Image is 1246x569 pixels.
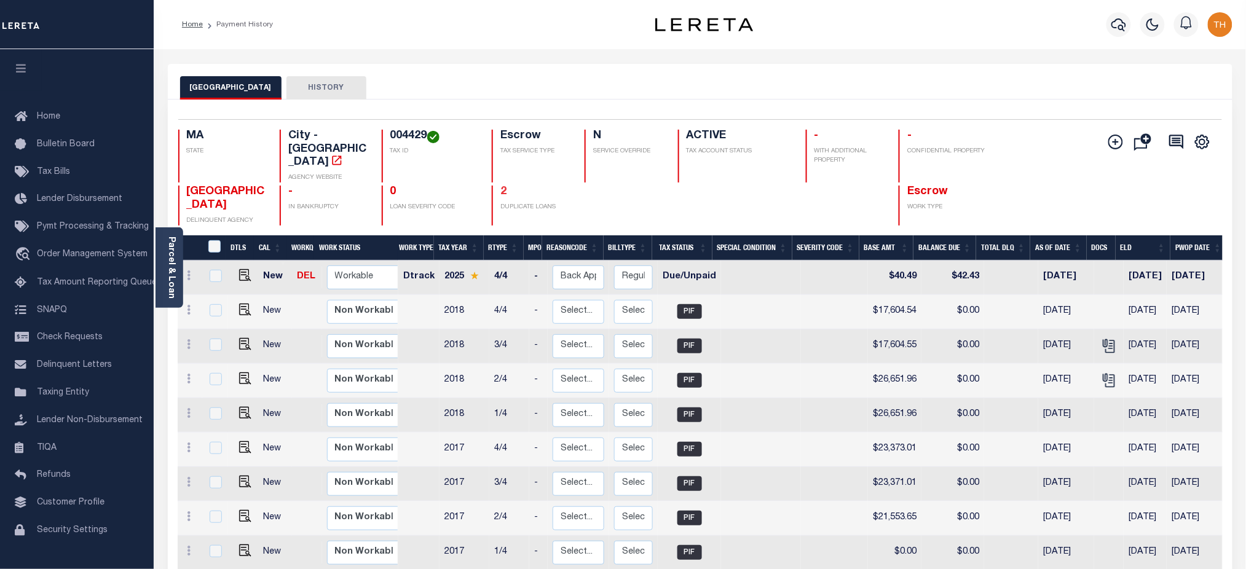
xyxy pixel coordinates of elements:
[489,364,529,398] td: 2/4
[258,261,292,295] td: New
[258,398,292,433] td: New
[1038,467,1094,501] td: [DATE]
[489,467,529,501] td: 3/4
[1167,467,1222,501] td: [DATE]
[1124,501,1167,536] td: [DATE]
[677,476,702,491] span: PIF
[1030,235,1087,261] th: As of Date: activate to sort column ascending
[1116,235,1170,261] th: ELD: activate to sort column ascending
[529,501,548,536] td: -
[1124,329,1167,364] td: [DATE]
[1124,261,1167,295] td: [DATE]
[529,261,548,295] td: -
[37,195,122,203] span: Lender Disbursement
[907,186,948,197] span: Escrow
[288,130,367,170] h4: City - [GEOGRAPHIC_DATA]
[440,467,489,501] td: 2017
[868,433,921,467] td: $23,373.01
[484,235,524,261] th: RType: activate to sort column ascending
[500,186,507,197] a: 2
[859,235,914,261] th: Base Amt: activate to sort column ascending
[921,398,984,433] td: $0.00
[37,443,57,452] span: TIQA
[258,364,292,398] td: New
[907,130,912,141] span: -
[1038,295,1094,329] td: [DATE]
[921,467,984,501] td: $0.00
[1167,295,1222,329] td: [DATE]
[37,168,70,176] span: Tax Bills
[814,130,819,141] span: -
[390,203,478,212] p: LOAN SEVERITY CODE
[1167,329,1222,364] td: [DATE]
[489,398,529,433] td: 1/4
[37,361,112,369] span: Delinquent Letters
[440,295,489,329] td: 2018
[687,130,791,143] h4: ACTIVE
[1170,235,1227,261] th: PWOP Date: activate to sort column ascending
[1038,261,1094,295] td: [DATE]
[187,216,266,226] p: DELINQUENT AGENCY
[187,186,265,211] span: [GEOGRAPHIC_DATA]
[288,203,367,212] p: IN BANKRUPTCY
[203,19,273,30] li: Payment History
[868,364,921,398] td: $26,651.96
[976,235,1030,261] th: Total DLQ: activate to sort column ascending
[37,250,148,259] span: Order Management System
[868,467,921,501] td: $23,371.01
[593,130,663,143] h4: N
[1167,398,1222,433] td: [DATE]
[524,235,542,261] th: MPO
[187,130,266,143] h4: MA
[500,147,570,156] p: TAX SERVICE TYPE
[1124,398,1167,433] td: [DATE]
[792,235,859,261] th: Severity Code: activate to sort column ascending
[1124,295,1167,329] td: [DATE]
[440,398,489,433] td: 2018
[440,433,489,467] td: 2017
[288,186,293,197] span: -
[921,329,984,364] td: $0.00
[37,526,108,535] span: Security Settings
[395,235,434,261] th: Work Type
[201,235,226,261] th: &nbsp;
[1124,433,1167,467] td: [DATE]
[37,498,104,507] span: Customer Profile
[529,433,548,467] td: -
[286,76,366,100] button: HISTORY
[226,235,254,261] th: DTLS
[604,235,652,261] th: BillType: activate to sort column ascending
[1208,12,1232,37] img: svg+xml;base64,PHN2ZyB4bWxucz0iaHR0cDovL3d3dy53My5vcmcvMjAwMC9zdmciIHBvaW50ZXItZXZlbnRzPSJub25lIi...
[677,442,702,457] span: PIF
[440,261,489,295] td: 2025
[1087,235,1116,261] th: Docs
[921,433,984,467] td: $0.00
[288,173,367,182] p: AGENCY WEBSITE
[814,147,884,165] p: WITH ADDITIONAL PROPERTY
[390,186,396,197] span: 0
[677,304,702,319] span: PIF
[37,416,143,425] span: Lender Non-Disbursement
[655,18,754,31] img: logo-dark.svg
[37,278,157,287] span: Tax Amount Reporting Queue
[677,545,702,560] span: PIF
[390,130,478,143] h4: 004429
[489,295,529,329] td: 4/4
[489,501,529,536] td: 2/4
[489,261,529,295] td: 4/4
[868,329,921,364] td: $17,604.55
[258,433,292,467] td: New
[868,261,921,295] td: $40.49
[180,76,282,100] button: [GEOGRAPHIC_DATA]
[37,471,71,479] span: Refunds
[1038,329,1094,364] td: [DATE]
[1038,398,1094,433] td: [DATE]
[258,501,292,536] td: New
[434,235,484,261] th: Tax Year: activate to sort column ascending
[258,295,292,329] td: New
[529,295,548,329] td: -
[907,203,986,212] p: WORK TYPE
[593,147,663,156] p: SERVICE OVERRIDE
[712,235,792,261] th: Special Condition: activate to sort column ascending
[529,364,548,398] td: -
